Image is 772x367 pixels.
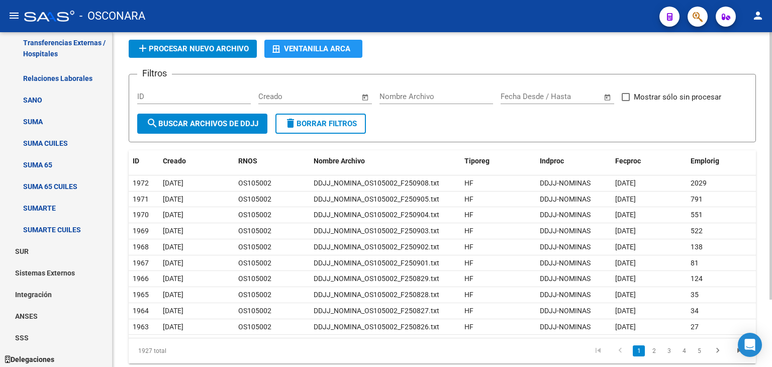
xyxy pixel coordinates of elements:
span: DDJJ_NOMINA_OS105002_F250902.txt [314,243,439,251]
span: HF [464,259,473,267]
button: Ventanilla ARCA [264,40,362,58]
span: [DATE] [615,195,636,203]
span: 791 [691,195,703,203]
a: go to first page [589,345,608,356]
span: DDJJ-NOMINAS [540,211,591,219]
span: 1969 [133,227,149,235]
input: Fecha fin [550,92,599,101]
span: [DATE] [163,307,183,315]
span: Procesar nuevo archivo [137,44,249,53]
button: Borrar Filtros [275,114,366,134]
span: ID [133,157,139,165]
span: DDJJ_NOMINA_OS105002_F250828.txt [314,291,439,299]
span: OS105002 [238,274,271,283]
button: Buscar Archivos de DDJJ [137,114,267,134]
span: 27 [691,323,699,331]
span: HF [464,227,473,235]
span: Buscar Archivos de DDJJ [146,119,258,128]
span: Creado [163,157,186,165]
span: [DATE] [615,227,636,235]
span: DDJJ_NOMINA_OS105002_F250904.txt [314,211,439,219]
span: [DATE] [163,179,183,187]
div: Open Intercom Messenger [738,333,762,357]
span: DDJJ-NOMINAS [540,274,591,283]
li: page 3 [661,342,677,359]
span: OS105002 [238,259,271,267]
span: [DATE] [163,195,183,203]
mat-icon: delete [284,117,297,129]
span: HF [464,274,473,283]
span: [DATE] [163,259,183,267]
span: Borrar Filtros [284,119,357,128]
input: Fecha inicio [501,92,541,101]
span: OS105002 [238,211,271,219]
span: DDJJ_NOMINA_OS105002_F250829.txt [314,274,439,283]
span: OS105002 [238,195,271,203]
span: DDJJ-NOMINAS [540,179,591,187]
datatable-header-cell: Tiporeg [460,150,536,172]
span: 34 [691,307,699,315]
span: OS105002 [238,227,271,235]
datatable-header-cell: Nombre Archivo [310,150,460,172]
span: 1970 [133,211,149,219]
a: 2 [648,345,660,356]
span: DDJJ-NOMINAS [540,323,591,331]
button: Open calendar [360,91,371,103]
span: [DATE] [163,211,183,219]
span: DDJJ_NOMINA_OS105002_F250908.txt [314,179,439,187]
span: DDJJ_NOMINA_OS105002_F250903.txt [314,227,439,235]
a: 5 [693,345,705,356]
span: DDJJ_NOMINA_OS105002_F250901.txt [314,259,439,267]
span: 1963 [133,323,149,331]
span: 2029 [691,179,707,187]
span: [DATE] [163,227,183,235]
span: 124 [691,274,703,283]
span: [DATE] [163,243,183,251]
a: 3 [663,345,675,356]
span: HF [464,179,473,187]
span: 1965 [133,291,149,299]
li: page 4 [677,342,692,359]
span: [DATE] [615,274,636,283]
datatable-header-cell: Creado [159,150,234,172]
datatable-header-cell: RNOS [234,150,310,172]
span: 81 [691,259,699,267]
datatable-header-cell: Indproc [536,150,611,172]
a: 1 [633,345,645,356]
span: HF [464,307,473,315]
span: Nombre Archivo [314,157,365,165]
span: [DATE] [163,323,183,331]
span: OS105002 [238,323,271,331]
span: [DATE] [615,291,636,299]
datatable-header-cell: ID [129,150,159,172]
span: DDJJ-NOMINAS [540,195,591,203]
span: [DATE] [615,307,636,315]
span: 1971 [133,195,149,203]
span: Emplorig [691,157,719,165]
span: 1964 [133,307,149,315]
mat-icon: menu [8,10,20,22]
span: [DATE] [163,291,183,299]
span: RNOS [238,157,257,165]
span: HF [464,291,473,299]
datatable-header-cell: Fecproc [611,150,687,172]
a: go to previous page [611,345,630,356]
span: 1967 [133,259,149,267]
span: 35 [691,291,699,299]
span: 138 [691,243,703,251]
li: page 1 [631,342,646,359]
datatable-header-cell: Emplorig [687,150,762,172]
input: Fecha fin [308,92,357,101]
span: HF [464,195,473,203]
li: page 5 [692,342,707,359]
span: DDJJ_NOMINA_OS105002_F250826.txt [314,323,439,331]
span: [DATE] [615,211,636,219]
span: 522 [691,227,703,235]
span: OS105002 [238,291,271,299]
span: HF [464,243,473,251]
a: go to next page [708,345,727,356]
input: Fecha inicio [258,92,299,101]
span: - OSCONARA [79,5,145,27]
button: Procesar nuevo archivo [129,40,257,58]
span: Indproc [540,157,564,165]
